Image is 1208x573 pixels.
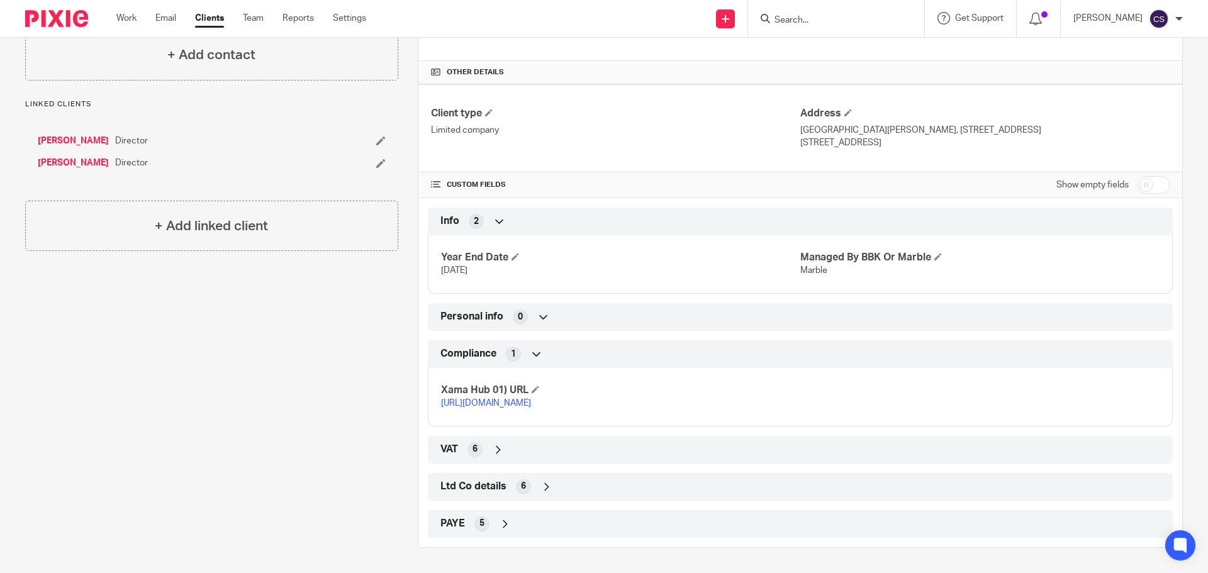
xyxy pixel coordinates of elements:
[1073,12,1143,25] p: [PERSON_NAME]
[282,12,314,25] a: Reports
[521,480,526,492] span: 6
[155,12,176,25] a: Email
[441,266,467,275] span: [DATE]
[431,124,800,136] p: Limited company
[440,347,496,360] span: Compliance
[800,266,827,275] span: Marble
[441,251,800,264] h4: Year End Date
[431,180,800,190] h4: CUSTOM FIELDS
[38,135,109,147] a: [PERSON_NAME]
[440,214,459,228] span: Info
[431,107,800,120] h4: Client type
[440,480,506,493] span: Ltd Co details
[195,12,224,25] a: Clients
[441,399,531,408] a: [URL][DOMAIN_NAME]
[1149,9,1169,29] img: svg%3E
[800,136,1170,149] p: [STREET_ADDRESS]
[115,135,148,147] span: Director
[1056,179,1129,191] label: Show empty fields
[167,45,255,65] h4: + Add contact
[155,216,268,236] h4: + Add linked client
[441,384,800,397] h4: Xama Hub 01) URL
[25,99,398,109] p: Linked clients
[473,443,478,455] span: 6
[474,215,479,228] span: 2
[773,15,886,26] input: Search
[38,157,109,169] a: [PERSON_NAME]
[243,12,264,25] a: Team
[333,12,366,25] a: Settings
[800,251,1160,264] h4: Managed By BBK Or Marble
[115,157,148,169] span: Director
[116,12,137,25] a: Work
[800,107,1170,120] h4: Address
[511,348,516,360] span: 1
[518,311,523,323] span: 0
[440,517,465,530] span: PAYE
[955,14,1004,23] span: Get Support
[800,124,1170,136] p: [GEOGRAPHIC_DATA][PERSON_NAME], [STREET_ADDRESS]
[25,10,88,27] img: Pixie
[447,67,504,77] span: Other details
[479,517,484,530] span: 5
[440,310,503,323] span: Personal info
[440,443,458,456] span: VAT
